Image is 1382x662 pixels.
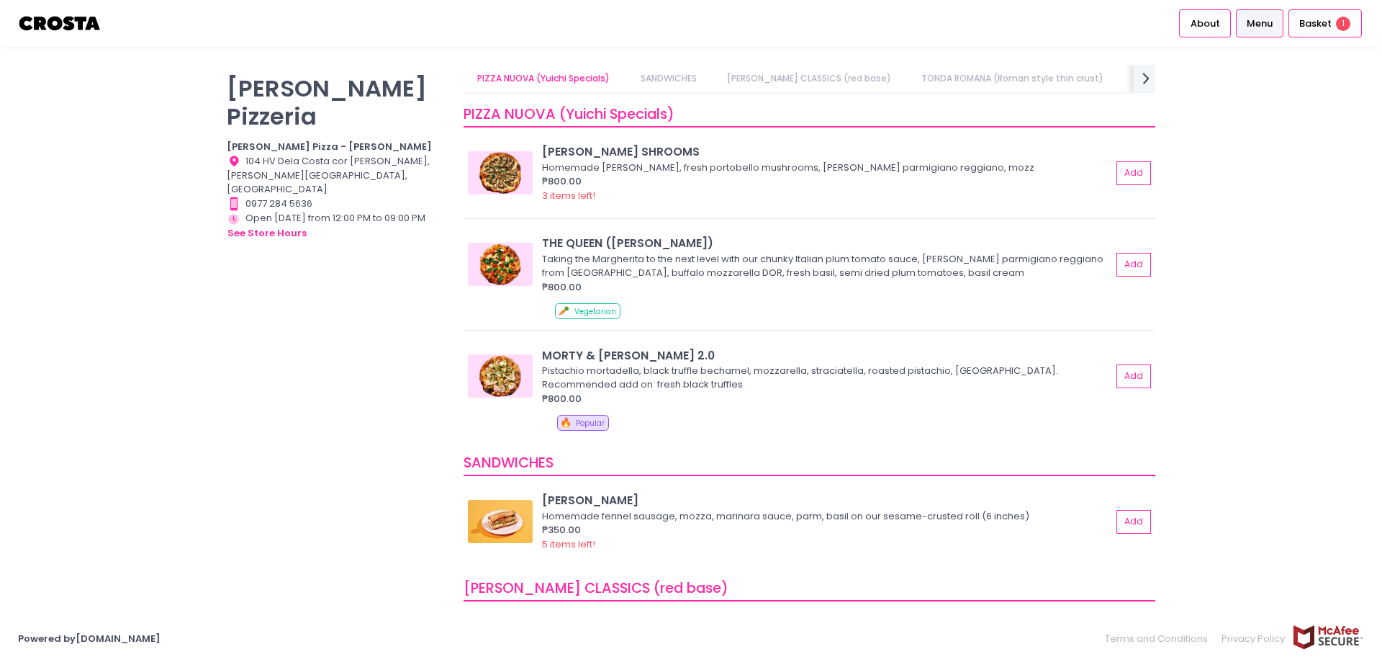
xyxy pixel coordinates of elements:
span: Popular [576,418,605,429]
div: MORTY & [PERSON_NAME] 2.0 [542,347,1111,364]
button: see store hours [227,225,307,241]
div: [PERSON_NAME] [542,492,1111,509]
a: Terms and Conditions [1105,625,1215,653]
b: [PERSON_NAME] Pizza - [PERSON_NAME] [227,140,432,153]
button: Add [1116,364,1151,388]
div: Taking the Margherita to the next level with our chunky Italian plum tomato sauce, [PERSON_NAME] ... [542,252,1107,280]
div: Pistachio mortadella, black truffle bechamel, mozzarella, straciatella, roasted pistachio, [GEOGR... [542,364,1107,392]
span: [PERSON_NAME] CLASSICS (red base) [464,578,728,598]
div: [PERSON_NAME] SHROOMS [542,143,1111,160]
span: Vegetarian [574,306,616,317]
div: Homemade fennel sausage, mozza, marinara sauce, parm, basil on our sesame-crusted roll (6 inches) [542,509,1107,524]
img: logo [18,11,102,36]
button: Add [1116,253,1151,277]
img: THE QUEEN (Margherita) [468,243,533,286]
span: 🥕 [558,304,569,318]
div: ₱800.00 [542,280,1111,295]
span: SANDWICHES [464,453,554,473]
a: Menu [1236,9,1284,37]
a: PIZZA NUOVA (Yuichi Specials) [464,65,624,92]
div: ₱800.00 [542,392,1111,406]
div: THE QUEEN ([PERSON_NAME]) [542,235,1111,251]
a: Powered by[DOMAIN_NAME] [18,632,161,645]
a: About [1179,9,1231,37]
button: Add [1116,161,1151,185]
a: [PERSON_NAME] CLASSICS (red base) [713,65,905,92]
span: About [1191,17,1220,31]
div: 104 HV Dela Costa cor [PERSON_NAME], [PERSON_NAME][GEOGRAPHIC_DATA], [GEOGRAPHIC_DATA] [227,154,446,197]
span: 5 items left! [542,537,595,551]
a: Privacy Policy [1215,625,1293,653]
a: TONDA ROMANA (Roman style thin crust) [908,65,1118,92]
span: 1 [1336,17,1350,31]
span: 🔥 [560,416,572,429]
div: Open [DATE] from 12:00 PM to 09:00 PM [227,211,446,241]
div: ₱800.00 [542,174,1111,189]
span: PIZZA NUOVA (Yuichi Specials) [464,104,674,124]
div: Homemade [PERSON_NAME], fresh portobello mushrooms, [PERSON_NAME] parmigiano reggiano, mozz [542,161,1107,175]
span: Menu [1247,17,1273,31]
p: [PERSON_NAME] Pizzeria [227,74,446,130]
span: Basket [1299,17,1332,31]
span: 3 items left! [542,189,595,202]
div: 0977 284 5636 [227,197,446,211]
a: SANDWICHES [626,65,710,92]
a: Vegan Pizza [1120,65,1202,92]
button: Add [1116,510,1151,534]
img: mcafee-secure [1292,625,1364,650]
img: SALCICCIA SHROOMS [468,151,533,194]
div: ₱350.00 [542,523,1111,537]
img: MORTY & ELLA 2.0 [468,354,533,398]
img: HOAGIE ROLL [468,500,533,543]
